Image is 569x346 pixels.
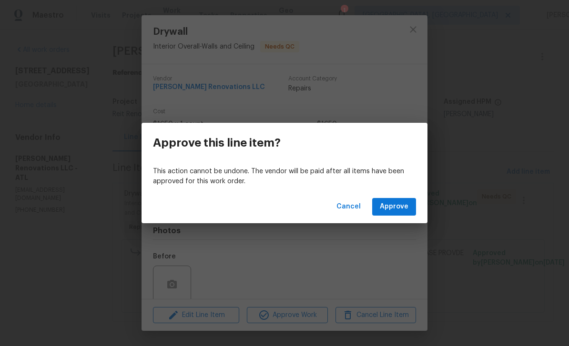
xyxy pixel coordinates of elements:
[153,167,416,187] p: This action cannot be undone. The vendor will be paid after all items have been approved for this...
[380,201,408,213] span: Approve
[336,201,361,213] span: Cancel
[153,136,281,149] h3: Approve this line item?
[372,198,416,216] button: Approve
[333,198,365,216] button: Cancel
